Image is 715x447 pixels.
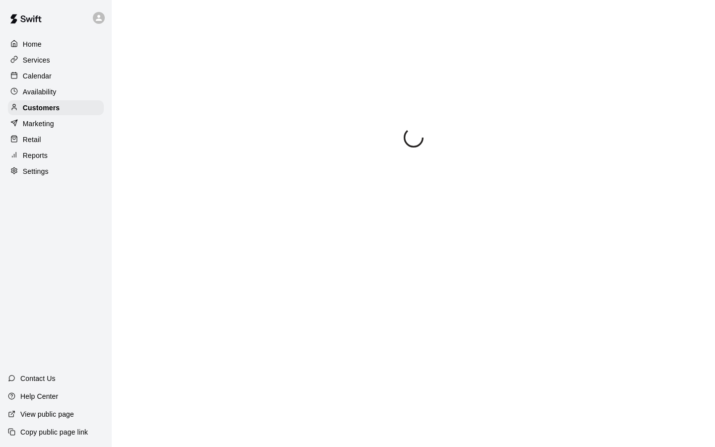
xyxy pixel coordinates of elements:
p: Marketing [23,119,54,129]
p: Contact Us [20,373,56,383]
a: Services [8,53,104,68]
a: Home [8,37,104,52]
p: Services [23,55,50,65]
p: Calendar [23,71,52,81]
a: Calendar [8,69,104,83]
a: Customers [8,100,104,115]
p: Retail [23,135,41,145]
p: Home [23,39,42,49]
p: Copy public page link [20,427,88,437]
a: Settings [8,164,104,179]
a: Marketing [8,116,104,131]
p: Availability [23,87,57,97]
p: View public page [20,409,74,419]
p: Settings [23,166,49,176]
a: Reports [8,148,104,163]
a: Availability [8,84,104,99]
p: Customers [23,103,60,113]
a: Retail [8,132,104,147]
p: Help Center [20,391,58,401]
p: Reports [23,150,48,160]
